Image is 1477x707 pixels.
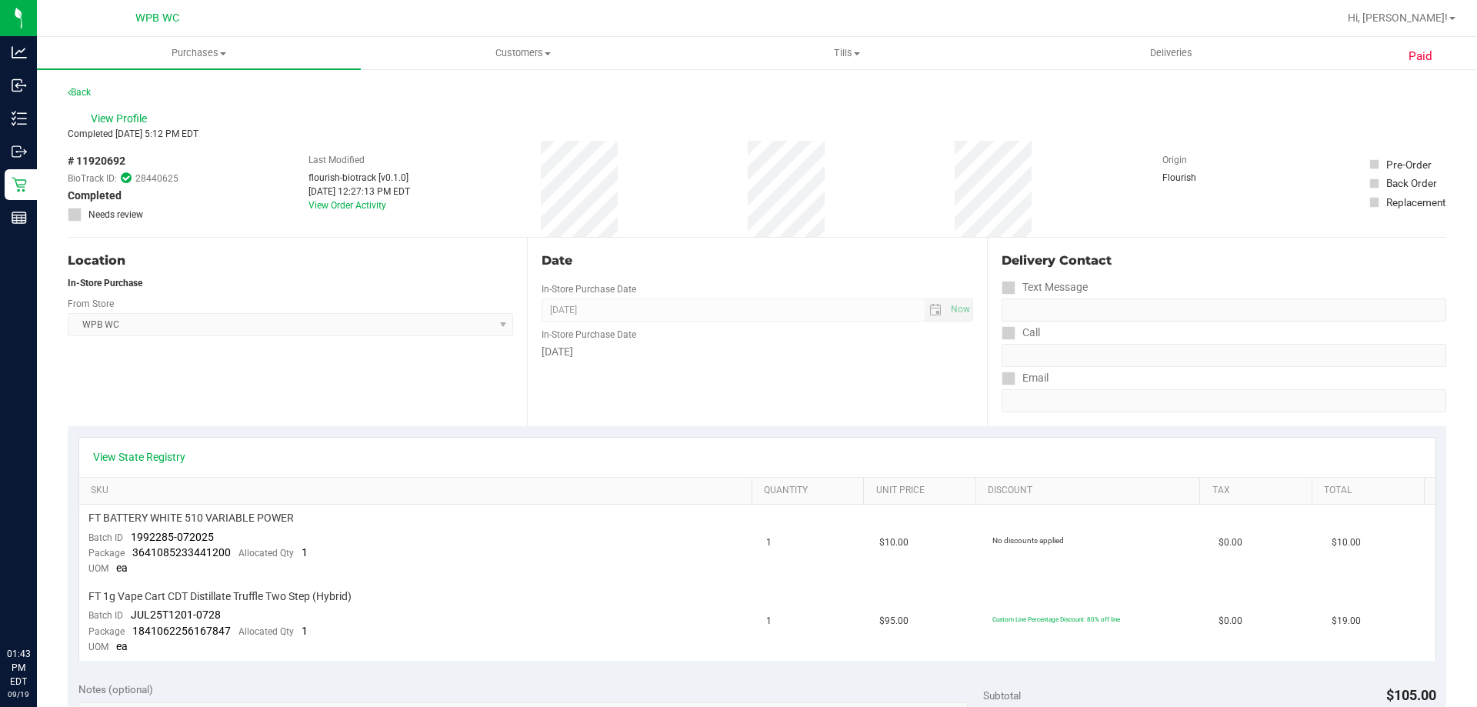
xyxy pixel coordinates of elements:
[68,153,125,169] span: # 11920692
[88,563,108,574] span: UOM
[68,87,91,98] a: Back
[1162,171,1239,185] div: Flourish
[12,177,27,192] inline-svg: Retail
[992,536,1064,545] span: No discounts applied
[88,626,125,637] span: Package
[302,625,308,637] span: 1
[542,252,972,270] div: Date
[1002,367,1049,389] label: Email
[15,584,62,630] iframe: Resource center
[1332,535,1361,550] span: $10.00
[1219,535,1242,550] span: $0.00
[1348,12,1448,24] span: Hi, [PERSON_NAME]!
[7,689,30,700] p: 09/19
[132,546,231,559] span: 3641085233441200
[132,625,231,637] span: 1841062256167847
[12,210,27,225] inline-svg: Reports
[88,208,143,222] span: Needs review
[68,252,513,270] div: Location
[1332,614,1361,629] span: $19.00
[1162,153,1187,167] label: Origin
[12,78,27,93] inline-svg: Inbound
[91,111,152,127] span: View Profile
[876,485,970,497] a: Unit Price
[1219,614,1242,629] span: $0.00
[685,37,1009,69] a: Tills
[1324,485,1418,497] a: Total
[879,614,909,629] span: $95.00
[12,111,27,126] inline-svg: Inventory
[238,626,294,637] span: Allocated Qty
[1009,37,1333,69] a: Deliveries
[1386,175,1437,191] div: Back Order
[78,683,153,695] span: Notes (optional)
[12,144,27,159] inline-svg: Outbound
[1386,157,1432,172] div: Pre-Order
[542,344,972,360] div: [DATE]
[88,548,125,559] span: Package
[1409,48,1432,65] span: Paid
[88,589,352,604] span: FT 1g Vape Cart CDT Distillate Truffle Two Step (Hybrid)
[308,200,386,211] a: View Order Activity
[983,689,1021,702] span: Subtotal
[308,171,410,185] div: flourish-biotrack [v0.1.0]
[68,297,114,311] label: From Store
[116,562,128,574] span: ea
[1002,298,1446,322] input: Format: (999) 999-9999
[7,647,30,689] p: 01:43 PM EDT
[308,185,410,198] div: [DATE] 12:27:13 PM EDT
[685,46,1008,60] span: Tills
[1002,276,1088,298] label: Text Message
[766,614,772,629] span: 1
[1002,322,1040,344] label: Call
[135,172,178,185] span: 28440625
[764,485,858,497] a: Quantity
[135,12,179,25] span: WPB WC
[992,615,1120,623] span: Custom Line Percentage Discount: 80% off line
[88,642,108,652] span: UOM
[1386,687,1436,703] span: $105.00
[879,535,909,550] span: $10.00
[93,449,185,465] a: View State Registry
[68,278,142,288] strong: In-Store Purchase
[302,546,308,559] span: 1
[1002,252,1446,270] div: Delivery Contact
[1386,195,1445,210] div: Replacement
[68,128,198,139] span: Completed [DATE] 5:12 PM EDT
[68,172,117,185] span: BioTrack ID:
[88,610,123,621] span: Batch ID
[542,328,636,342] label: In-Store Purchase Date
[238,548,294,559] span: Allocated Qty
[131,609,221,621] span: JUL25T1201-0728
[361,37,685,69] a: Customers
[542,282,636,296] label: In-Store Purchase Date
[1002,344,1446,367] input: Format: (999) 999-9999
[116,640,128,652] span: ea
[88,532,123,543] span: Batch ID
[68,188,122,204] span: Completed
[766,535,772,550] span: 1
[37,37,361,69] a: Purchases
[88,511,294,525] span: FT BATTERY WHITE 510 VARIABLE POWER
[1212,485,1306,497] a: Tax
[1129,46,1213,60] span: Deliveries
[91,485,745,497] a: SKU
[308,153,365,167] label: Last Modified
[131,531,214,543] span: 1992285-072025
[12,45,27,60] inline-svg: Analytics
[37,46,361,60] span: Purchases
[362,46,684,60] span: Customers
[988,485,1194,497] a: Discount
[121,171,132,185] span: In Sync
